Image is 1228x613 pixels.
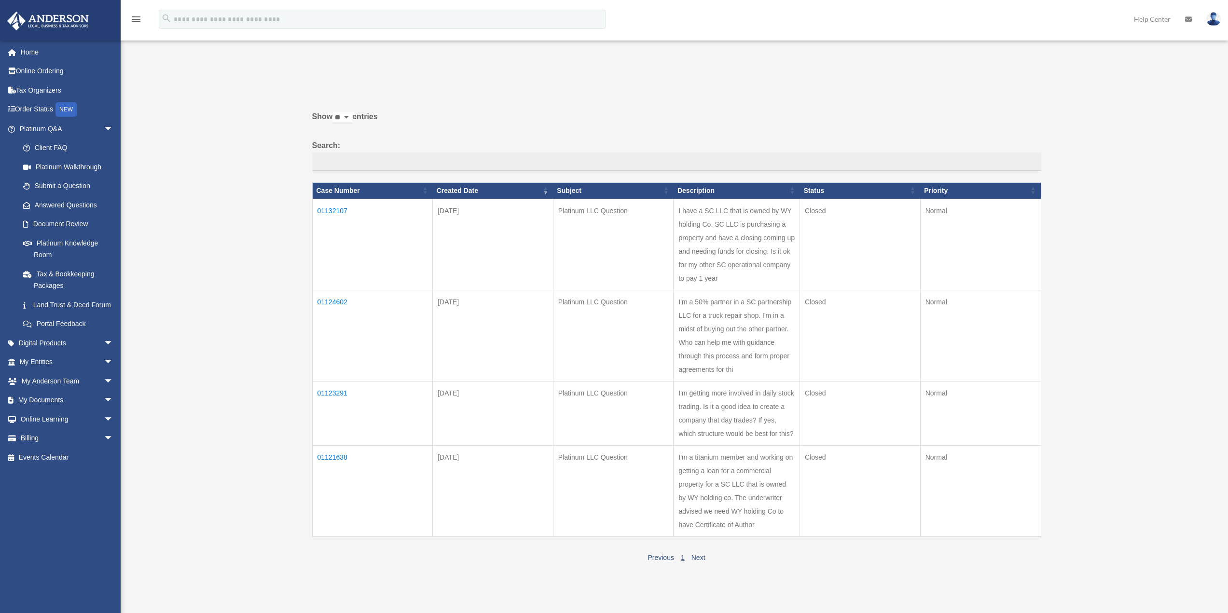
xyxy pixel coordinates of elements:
[920,199,1041,290] td: Normal
[648,554,674,561] a: Previous
[7,371,128,391] a: My Anderson Teamarrow_drop_down
[7,409,128,429] a: Online Learningarrow_drop_down
[7,119,123,138] a: Platinum Q&Aarrow_drop_down
[312,290,433,381] td: 01124602
[7,81,128,100] a: Tax Organizers
[14,264,123,295] a: Tax & Bookkeeping Packages
[7,100,128,120] a: Order StatusNEW
[433,381,553,445] td: [DATE]
[104,333,123,353] span: arrow_drop_down
[130,14,142,25] i: menu
[674,445,800,537] td: I'm a titanium member and working on getting a loan for a commercial property for a SC LLC that i...
[14,138,123,158] a: Client FAQ
[104,371,123,391] span: arrow_drop_down
[7,42,128,62] a: Home
[1206,12,1221,26] img: User Pic
[674,381,800,445] td: I'm getting more involved in daily stock trading. Is it a good idea to create a company that day ...
[553,290,674,381] td: Platinum LLC Question
[920,182,1041,199] th: Priority: activate to sort column ascending
[7,448,128,467] a: Events Calendar
[800,199,921,290] td: Closed
[433,290,553,381] td: [DATE]
[312,139,1041,171] label: Search:
[14,314,123,334] a: Portal Feedback
[104,391,123,410] span: arrow_drop_down
[674,290,800,381] td: I'm a 50% partner in a SC partnership LLC for a truck repair shop. I'm in a midst of buying out t...
[104,429,123,449] span: arrow_drop_down
[312,110,1041,133] label: Show entries
[920,445,1041,537] td: Normal
[312,381,433,445] td: 01123291
[800,182,921,199] th: Status: activate to sort column ascending
[7,429,128,448] a: Billingarrow_drop_down
[920,381,1041,445] td: Normal
[55,102,77,117] div: NEW
[332,112,352,123] select: Showentries
[104,353,123,372] span: arrow_drop_down
[312,445,433,537] td: 01121638
[7,353,128,372] a: My Entitiesarrow_drop_down
[14,177,123,196] a: Submit a Question
[14,233,123,264] a: Platinum Knowledge Room
[312,152,1041,171] input: Search:
[312,182,433,199] th: Case Number: activate to sort column ascending
[681,554,685,561] a: 1
[800,290,921,381] td: Closed
[433,182,553,199] th: Created Date: activate to sort column ascending
[14,195,118,215] a: Answered Questions
[14,215,123,234] a: Document Review
[7,62,128,81] a: Online Ordering
[14,295,123,314] a: Land Trust & Deed Forum
[4,12,92,30] img: Anderson Advisors Platinum Portal
[553,381,674,445] td: Platinum LLC Question
[553,199,674,290] td: Platinum LLC Question
[691,554,705,561] a: Next
[674,182,800,199] th: Description: activate to sort column ascending
[161,13,172,24] i: search
[104,409,123,429] span: arrow_drop_down
[920,290,1041,381] td: Normal
[7,333,128,353] a: Digital Productsarrow_drop_down
[800,381,921,445] td: Closed
[800,445,921,537] td: Closed
[7,391,128,410] a: My Documentsarrow_drop_down
[433,445,553,537] td: [DATE]
[130,17,142,25] a: menu
[312,199,433,290] td: 01132107
[14,157,123,177] a: Platinum Walkthrough
[553,182,674,199] th: Subject: activate to sort column ascending
[433,199,553,290] td: [DATE]
[553,445,674,537] td: Platinum LLC Question
[674,199,800,290] td: I have a SC LLC that is owned by WY holding Co. SC LLC is purchasing a property and have a closin...
[104,119,123,139] span: arrow_drop_down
